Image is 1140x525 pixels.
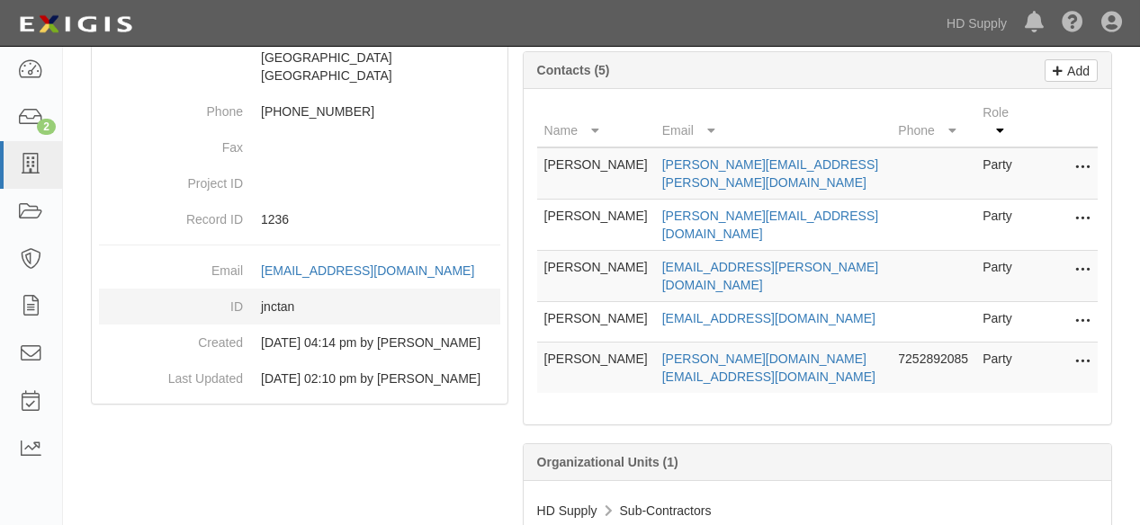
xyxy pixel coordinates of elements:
[662,157,878,190] a: [PERSON_NAME][EMAIL_ADDRESS][PERSON_NAME][DOMAIN_NAME]
[99,22,500,93] dd: [STREET_ADDRESS] [GEOGRAPHIC_DATA] [GEOGRAPHIC_DATA]
[938,5,1016,41] a: HD Supply
[537,147,655,200] td: [PERSON_NAME]
[975,200,1026,251] td: Party
[1063,60,1090,81] p: Add
[1062,13,1083,34] i: Help Center - Complianz
[537,503,597,518] span: HD Supply
[37,119,56,135] div: 2
[662,260,878,292] a: [EMAIL_ADDRESS][PERSON_NAME][DOMAIN_NAME]
[99,201,243,228] dt: Record ID
[99,253,243,280] dt: Email
[99,129,243,156] dt: Fax
[99,289,500,325] dd: jnctan
[662,351,875,384] a: [PERSON_NAME][DOMAIN_NAME][EMAIL_ADDRESS][DOMAIN_NAME]
[99,325,500,360] dd: 01/21/2025 04:14 pm by Wonda Arbedul
[537,251,655,302] td: [PERSON_NAME]
[261,210,500,228] p: 1236
[655,96,892,147] th: Email
[537,455,678,469] b: Organizational Units (1)
[99,93,243,120] dt: Phone
[975,96,1026,147] th: Role
[537,302,655,343] td: [PERSON_NAME]
[662,209,878,241] a: [PERSON_NAME][EMAIL_ADDRESS][DOMAIN_NAME]
[975,343,1026,394] td: Party
[1045,59,1098,82] a: Add
[99,165,243,192] dt: Project ID
[537,343,655,394] td: [PERSON_NAME]
[99,360,500,396] dd: 03/04/2025 02:10 pm by Trish J Black
[891,343,975,394] td: 7252892085
[620,503,712,518] span: Sub-Contractors
[13,8,138,40] img: logo-5460c22ac91f19d4615b14bd174203de0afe785f0fc80cf4dbbc73dc1793850b.png
[537,63,610,77] b: Contacts (5)
[99,325,243,351] dt: Created
[261,263,494,278] a: [EMAIL_ADDRESS][DOMAIN_NAME]
[537,200,655,251] td: [PERSON_NAME]
[261,262,474,280] div: [EMAIL_ADDRESS][DOMAIN_NAME]
[975,302,1026,343] td: Party
[99,289,243,316] dt: ID
[99,360,243,387] dt: Last Updated
[537,96,655,147] th: Name
[891,96,975,147] th: Phone
[975,251,1026,302] td: Party
[662,311,875,325] a: [EMAIL_ADDRESS][DOMAIN_NAME]
[975,147,1026,200] td: Party
[99,93,500,129] dd: [PHONE_NUMBER]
